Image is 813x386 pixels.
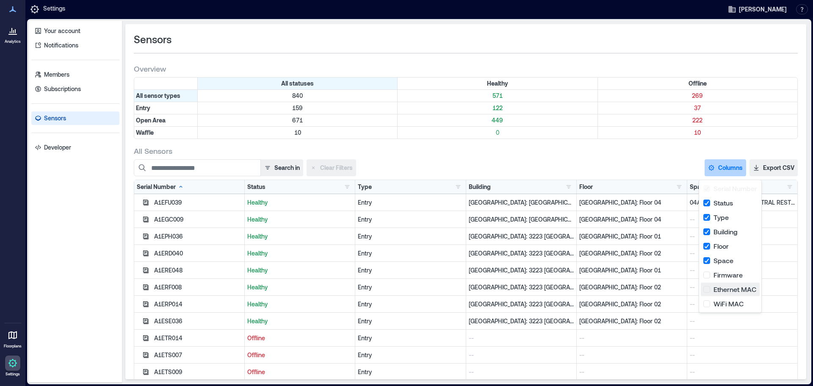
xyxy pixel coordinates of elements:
[154,283,242,292] div: A1ERF008
[690,183,708,191] div: Space
[247,351,352,359] p: Offline
[358,198,463,207] div: Entry
[247,183,265,191] div: Status
[3,353,23,379] a: Settings
[690,351,795,359] p: --
[134,33,171,46] span: Sensors
[154,317,242,325] div: A1ESE036
[469,183,491,191] div: Building
[44,85,81,93] p: Subscriptions
[43,4,65,14] p: Settings
[469,215,574,224] p: [GEOGRAPHIC_DATA]: [GEOGRAPHIC_DATA] - 160796
[579,368,684,376] p: --
[134,146,172,156] span: All Sensors
[358,249,463,258] div: Entry
[469,266,574,275] p: [GEOGRAPHIC_DATA]: 3223 [GEOGRAPHIC_DATA] - 160205
[398,102,597,114] div: Filter by Type: Entry & Status: Healthy
[198,78,398,89] div: All statuses
[358,368,463,376] div: Entry
[469,283,574,292] p: [GEOGRAPHIC_DATA]: 3223 [GEOGRAPHIC_DATA] - 160205
[469,198,574,207] p: [GEOGRAPHIC_DATA]: [GEOGRAPHIC_DATA] - 160796
[579,183,593,191] div: Floor
[31,141,119,154] a: Developer
[134,64,166,74] span: Overview
[358,300,463,308] div: Entry
[579,266,684,275] p: [GEOGRAPHIC_DATA]: Floor 01
[247,334,352,342] p: Offline
[247,215,352,224] p: Healthy
[260,159,303,176] button: Search in
[199,128,395,137] p: 10
[358,215,463,224] div: Entry
[690,334,795,342] p: --
[199,116,395,125] p: 671
[579,300,684,308] p: [GEOGRAPHIC_DATA]: Floor 02
[579,249,684,258] p: [GEOGRAPHIC_DATA]: Floor 02
[247,266,352,275] p: Healthy
[358,334,463,342] div: Entry
[598,127,797,139] div: Filter by Type: Waffle & Status: Offline
[358,351,463,359] div: Entry
[44,27,80,35] p: Your account
[579,283,684,292] p: [GEOGRAPHIC_DATA]: Floor 02
[4,344,22,349] p: Floorplans
[469,249,574,258] p: [GEOGRAPHIC_DATA]: 3223 [GEOGRAPHIC_DATA] - 160205
[134,114,198,126] div: Filter by Type: Open Area
[307,159,356,176] button: Clear Filters
[600,116,796,125] p: 222
[725,3,789,16] button: [PERSON_NAME]
[579,317,684,325] p: [GEOGRAPHIC_DATA]: Floor 02
[137,183,184,191] div: Serial Number
[5,39,21,44] p: Analytics
[247,368,352,376] p: Offline
[399,92,595,100] p: 571
[739,5,787,14] span: [PERSON_NAME]
[690,283,795,292] p: --
[154,351,242,359] div: A1ETS007
[358,232,463,241] div: Entry
[690,266,795,275] p: --
[579,215,684,224] p: [GEOGRAPHIC_DATA]: Floor 04
[44,114,66,122] p: Sensors
[398,78,597,89] div: Filter by Status: Healthy
[399,116,595,125] p: 449
[690,249,795,258] p: --
[399,104,595,112] p: 122
[154,266,242,275] div: A1ERE048
[44,70,69,79] p: Members
[398,114,597,126] div: Filter by Type: Open Area & Status: Healthy
[199,92,395,100] p: 840
[44,143,71,152] p: Developer
[134,90,198,102] div: All sensor types
[247,283,352,292] p: Healthy
[690,198,795,207] p: 04ABC017 - GENDER NEUTRAL RESTROOM
[154,334,242,342] div: A1ETR014
[600,92,796,100] p: 269
[154,215,242,224] div: A1EGC009
[579,198,684,207] p: [GEOGRAPHIC_DATA]: Floor 04
[247,232,352,241] p: Healthy
[154,232,242,241] div: A1EPH036
[134,127,198,139] div: Filter by Type: Waffle
[2,20,23,47] a: Analytics
[399,128,595,137] p: 0
[358,183,372,191] div: Type
[690,368,795,376] p: --
[579,351,684,359] p: --
[358,317,463,325] div: Entry
[31,24,119,38] a: Your account
[398,127,597,139] div: Filter by Type: Waffle & Status: Healthy (0 sensors)
[31,111,119,125] a: Sensors
[598,114,797,126] div: Filter by Type: Open Area & Status: Offline
[690,317,795,325] p: --
[247,317,352,325] p: Healthy
[44,41,78,50] p: Notifications
[247,198,352,207] p: Healthy
[199,104,395,112] p: 159
[469,334,574,342] p: --
[154,249,242,258] div: A1ERD040
[469,232,574,241] p: [GEOGRAPHIC_DATA]: 3223 [GEOGRAPHIC_DATA] - 160205
[705,159,746,176] button: Columns
[31,68,119,81] a: Members
[690,215,795,224] p: --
